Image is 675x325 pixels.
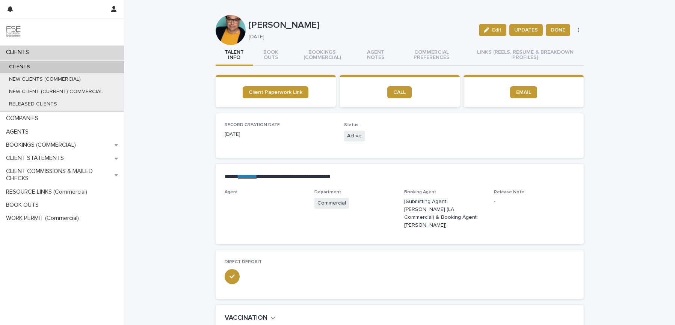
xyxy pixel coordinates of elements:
[3,89,109,95] p: NEW CLIENT (CURRENT) COMMERCIAL
[393,90,406,95] span: CALL
[216,45,253,66] button: TALENT INFO
[243,86,308,98] a: Client Paperwork Link
[249,34,470,40] p: [DATE]
[514,26,538,34] span: UPDATES
[494,198,575,206] p: -
[3,202,45,209] p: BOOK OUTS
[404,198,485,229] p: [Submitting Agent: [PERSON_NAME] (LA Commercial) & Booking Agent: [PERSON_NAME]]
[516,90,531,95] span: EMAIL
[314,190,341,194] span: Department
[3,64,36,70] p: CLIENTS
[344,131,365,141] span: Active
[3,115,44,122] p: COMPANIES
[546,24,570,36] button: DONE
[3,101,63,107] p: RELEASED CLIENTS
[3,155,70,162] p: CLIENT STATEMENTS
[3,76,87,83] p: NEW CLIENTS (COMMERCIAL)
[225,131,335,138] p: [DATE]
[225,260,262,264] span: DIRECT DEPOSIT
[3,128,35,135] p: AGENTS
[249,90,302,95] span: Client Paperwork Link
[509,24,543,36] button: UPDATES
[387,86,412,98] a: CALL
[3,168,115,182] p: CLIENT COMMISSIONS & MAILED CHECKS
[3,215,85,222] p: WORK PERMIT (Commercial)
[492,27,501,33] span: Edit
[494,190,524,194] span: Release Note
[3,188,93,196] p: RESOURCE LINKS (Commercial)
[355,45,396,66] button: AGENT NOTES
[510,86,537,98] a: EMAIL
[225,123,280,127] span: RECORD CREATION DATE
[225,314,267,322] h2: VACCINATION
[289,45,355,66] button: BOOKINGS (COMMERCIAL)
[6,24,21,39] img: 9JgRvJ3ETPGCJDhvPVA5
[314,198,349,209] span: Commercial
[404,190,436,194] span: Booking Agent
[3,49,35,56] p: CLIENTS
[249,20,473,31] p: [PERSON_NAME]
[253,45,289,66] button: BOOK OUTS
[396,45,467,66] button: COMMERCIAL PREFERENCES
[479,24,506,36] button: Edit
[225,190,238,194] span: Agent
[3,141,82,149] p: BOOKINGS (COMMERCIAL)
[551,26,565,34] span: DONE
[344,123,358,127] span: Status
[225,314,276,322] button: VACCINATION
[467,45,583,66] button: LINKS (REELS, RESUME & BREAKDOWN PROFILES)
